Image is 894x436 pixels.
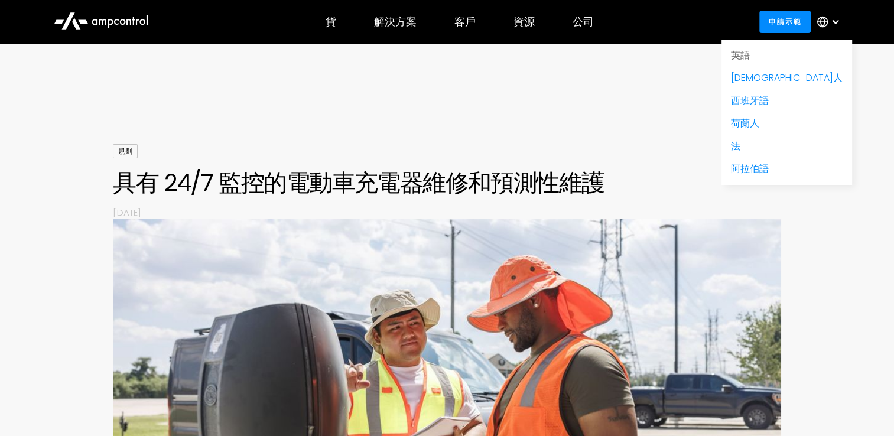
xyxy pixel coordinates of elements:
[731,139,740,153] a: 法
[513,15,535,28] div: 資源
[573,15,594,28] div: 公司
[113,168,781,197] h1: 具有 24/7 監控的電動車充電器維修和預測性維護
[759,11,811,32] a: 申請示範
[731,71,843,84] a: [DEMOGRAPHIC_DATA]人
[113,206,781,219] p: [DATE]
[326,15,336,28] div: 貨
[731,162,769,175] a: 阿拉伯語
[731,116,759,130] a: 荷蘭人
[731,48,750,62] a: 英語
[374,15,417,28] div: 解決方案
[731,94,769,108] a: 西班牙語
[113,144,138,158] div: 規劃
[454,15,476,28] div: 客戶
